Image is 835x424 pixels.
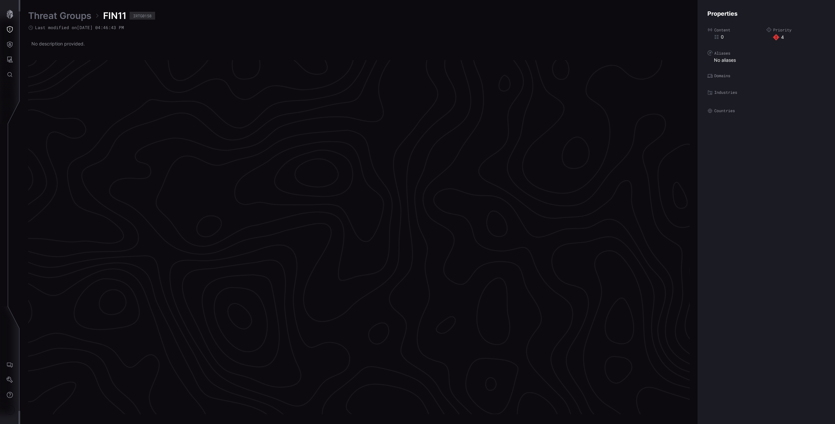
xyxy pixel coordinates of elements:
[28,10,91,22] a: Threat Groups
[707,10,825,17] h4: Properties
[35,25,124,30] span: Last modified on
[766,27,825,32] label: Priority
[133,14,151,18] div: IRTG0158
[707,73,825,78] label: Domains
[31,40,686,47] p: No description provided.
[707,108,825,113] label: Countries
[714,57,736,63] span: No aliases
[103,10,126,22] span: FIN11
[77,25,124,30] time: [DATE] 04:46:43 PM
[773,34,825,41] div: 4
[707,90,825,95] label: Industries
[714,34,766,40] div: 0
[707,27,766,32] label: Content
[707,50,825,56] label: Aliases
